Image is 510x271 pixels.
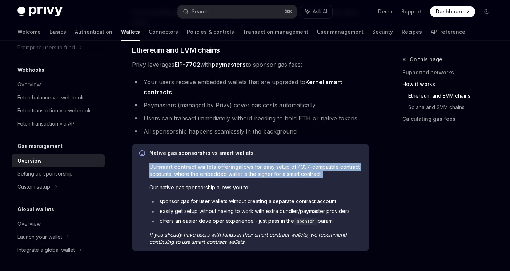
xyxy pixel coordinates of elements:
[17,106,91,115] div: Fetch transaction via webhook
[372,23,393,41] a: Security
[149,150,254,156] strong: Native gas sponsorship vs smart wallets
[75,23,112,41] a: Authentication
[149,231,347,245] em: If you already have users with funds in their smart contract wallets, we recommend continuing to ...
[178,5,297,18] button: Search...⌘K
[139,150,146,157] svg: Info
[402,67,498,78] a: Supported networks
[378,8,393,15] a: Demo
[132,59,369,70] span: Privy leverages with to sponsor gas fees:
[17,119,76,128] div: Fetch transaction via API
[17,93,84,102] div: Fetch balance via webhook
[17,205,54,214] h5: Global wallets
[12,167,105,180] a: Setting up sponsorship
[12,78,105,91] a: Overview
[17,80,41,89] div: Overview
[17,142,63,151] h5: Gas management
[49,23,66,41] a: Basics
[285,9,292,15] span: ⌘ K
[158,164,238,170] a: smart contract wallets offering
[132,100,369,110] li: Paymasters (managed by Privy) cover gas costs automatically
[401,8,421,15] a: Support
[149,198,362,205] li: sponsor gas for user wallets without creating a separate contract account
[408,90,498,102] a: Ethereum and EVM chains
[192,7,212,16] div: Search...
[17,169,73,178] div: Setting up sponsorship
[17,246,75,254] div: Integrate a global wallet
[12,104,105,117] a: Fetch transaction via webhook
[132,113,369,123] li: Users can transact immediately without needing to hold ETH or native tokens
[17,233,62,241] div: Launch your wallet
[12,91,105,104] a: Fetch balance via webhook
[436,8,464,15] span: Dashboard
[402,78,498,90] a: How it works
[12,117,105,130] a: Fetch transaction via API
[402,113,498,125] a: Calculating gas fees
[294,218,318,225] code: sponsor
[402,23,422,41] a: Recipes
[149,217,362,225] li: offers an easier developer experience - just pass in the param!
[313,8,327,15] span: Ask AI
[408,102,498,113] a: Solana and SVM chains
[17,219,41,228] div: Overview
[149,23,178,41] a: Connectors
[132,45,220,55] span: Ethereum and EVM chains
[430,6,475,17] a: Dashboard
[431,23,465,41] a: API reference
[149,208,362,215] li: easily get setup without having to work with extra bundler/paymaster providers
[17,7,63,17] img: dark logo
[187,23,234,41] a: Policies & controls
[12,154,105,167] a: Overview
[243,23,308,41] a: Transaction management
[149,163,362,178] span: Our allows for easy setup of 4337-compatible contract accounts, where the embedded wallet is the ...
[121,23,140,41] a: Wallets
[317,23,364,41] a: User management
[212,61,246,68] strong: paymasters
[17,66,44,74] h5: Webhooks
[481,6,493,17] button: Toggle dark mode
[132,126,369,136] li: All sponsorship happens seamlessly in the background
[410,55,442,64] span: On this page
[17,156,42,165] div: Overview
[17,23,41,41] a: Welcome
[300,5,332,18] button: Ask AI
[149,184,362,191] span: Our native gas sponsorship allows you to:
[174,61,200,69] a: EIP-7702
[12,217,105,230] a: Overview
[17,182,50,191] div: Custom setup
[132,77,369,97] li: Your users receive embedded wallets that are upgraded to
